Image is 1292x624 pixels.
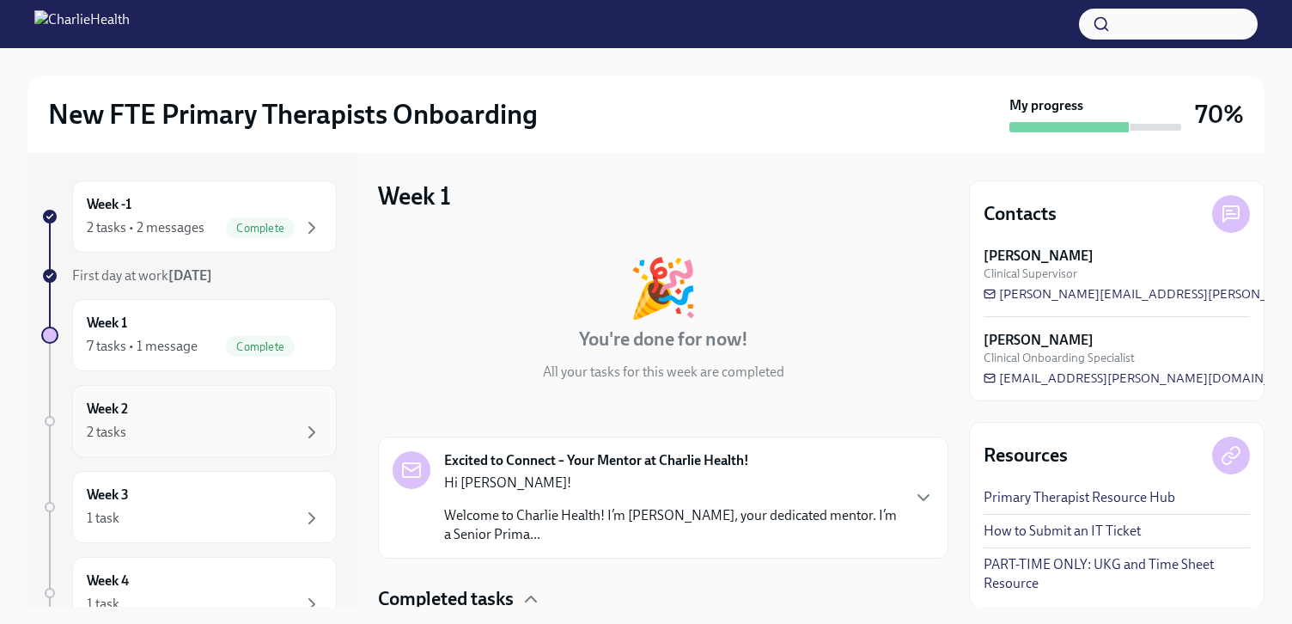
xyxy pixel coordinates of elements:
[87,195,131,214] h6: Week -1
[87,218,204,237] div: 2 tasks • 2 messages
[87,337,198,356] div: 7 tasks • 1 message
[41,299,337,371] a: Week 17 tasks • 1 messageComplete
[984,201,1057,227] h4: Contacts
[444,474,899,492] p: Hi [PERSON_NAME]!
[543,363,784,382] p: All your tasks for this week are completed
[87,423,126,442] div: 2 tasks
[444,506,899,544] p: Welcome to Charlie Health! I’m [PERSON_NAME], your dedicated mentor. I’m a Senior Prima...
[984,331,1094,350] strong: [PERSON_NAME]
[1009,96,1083,115] strong: My progress
[378,180,451,211] h3: Week 1
[41,180,337,253] a: Week -12 tasks • 2 messagesComplete
[87,486,129,505] h6: Week 3
[87,572,129,590] h6: Week 4
[87,595,119,614] div: 1 task
[984,488,1175,507] a: Primary Therapist Resource Hub
[378,586,514,612] h4: Completed tasks
[1195,99,1244,130] h3: 70%
[984,266,1077,282] span: Clinical Supervisor
[87,314,127,333] h6: Week 1
[41,471,337,543] a: Week 31 task
[168,267,212,284] strong: [DATE]
[87,400,128,419] h6: Week 2
[579,327,748,352] h4: You're done for now!
[72,267,212,284] span: First day at work
[48,97,538,132] h2: New FTE Primary Therapists Onboarding
[41,266,337,285] a: First day at work[DATE]
[34,10,130,38] img: CharlieHealth
[226,222,295,235] span: Complete
[984,350,1135,366] span: Clinical Onboarding Specialist
[226,340,295,353] span: Complete
[628,260,698,316] div: 🎉
[444,451,749,470] strong: Excited to Connect – Your Mentor at Charlie Health!
[984,247,1094,266] strong: [PERSON_NAME]
[87,509,119,528] div: 1 task
[984,522,1141,541] a: How to Submit an IT Ticket
[984,555,1250,593] a: PART-TIME ONLY: UKG and Time Sheet Resource
[984,443,1068,468] h4: Resources
[41,385,337,457] a: Week 22 tasks
[378,586,948,612] div: Completed tasks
